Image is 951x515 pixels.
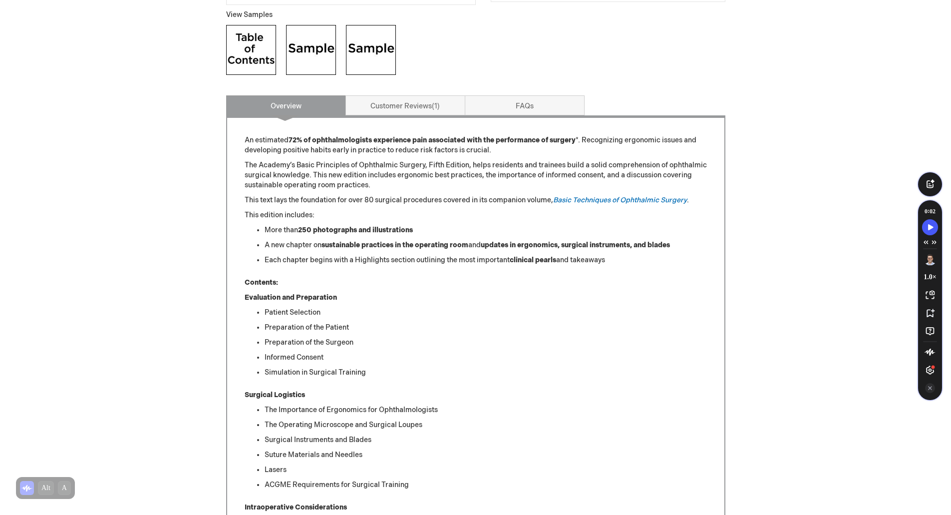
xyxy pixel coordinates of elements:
[346,25,396,75] img: Click to view
[265,435,707,445] li: Surgical Instruments and Blades
[265,338,707,348] li: Preparation of the Surgeon
[245,135,707,155] p: An estimated *. Recognizing ergonomic issues and developing positive habits early in practice to ...
[265,405,707,415] li: The Importance of Ergonomics for Ophthalmologists
[265,420,707,430] li: The Operating Microscope and Surgical Loupes
[321,241,468,249] strong: sustainable practices in the operating room
[265,368,707,378] li: Simulation in Surgical Training
[245,293,337,302] strong: Evaluation and Preparation
[345,95,465,115] a: Customer Reviews1
[226,25,276,75] img: Click to view
[226,10,476,20] p: View Samples
[465,95,585,115] a: FAQs
[265,255,707,265] li: Each chapter begins with a Highlights section outlining the most important and takeaways
[245,391,305,399] strong: Surgical Logistics
[286,25,336,75] img: Click to view
[481,241,670,249] strong: updates in ergonomics, surgical instruments, and blades
[245,503,347,512] strong: Intraoperative Considerations
[553,196,687,204] a: Basic Techniques of Ophthalmic Surgery
[265,323,707,333] li: Preparation of the Patient
[226,95,346,115] a: Overview
[265,353,707,363] li: Informed Consent
[510,256,556,264] strong: clinical pearls
[432,102,440,110] span: 1
[298,226,357,234] strong: 250 photographs
[265,308,707,318] li: Patient Selection
[245,278,278,287] strong: Contents:
[289,136,576,144] strong: 72% of ophthalmologists experience pain associated with the performance of surgery
[265,465,707,475] li: Lasers
[358,226,413,234] strong: and illustrations
[245,160,707,190] p: The Academy’s Basic Principles of Ophthalmic Surgery, Fifth Edition, helps residents and trainees...
[265,240,707,250] li: A new chapter on and
[245,195,707,205] p: This text lays the foundation for over 80 surgical procedures covered in its companion volume, .
[245,210,707,220] p: This edition includes:
[265,480,707,490] li: ACGME Requirements for Surgical Training
[265,225,707,235] li: More than
[265,450,707,460] li: Suture Materials and Needles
